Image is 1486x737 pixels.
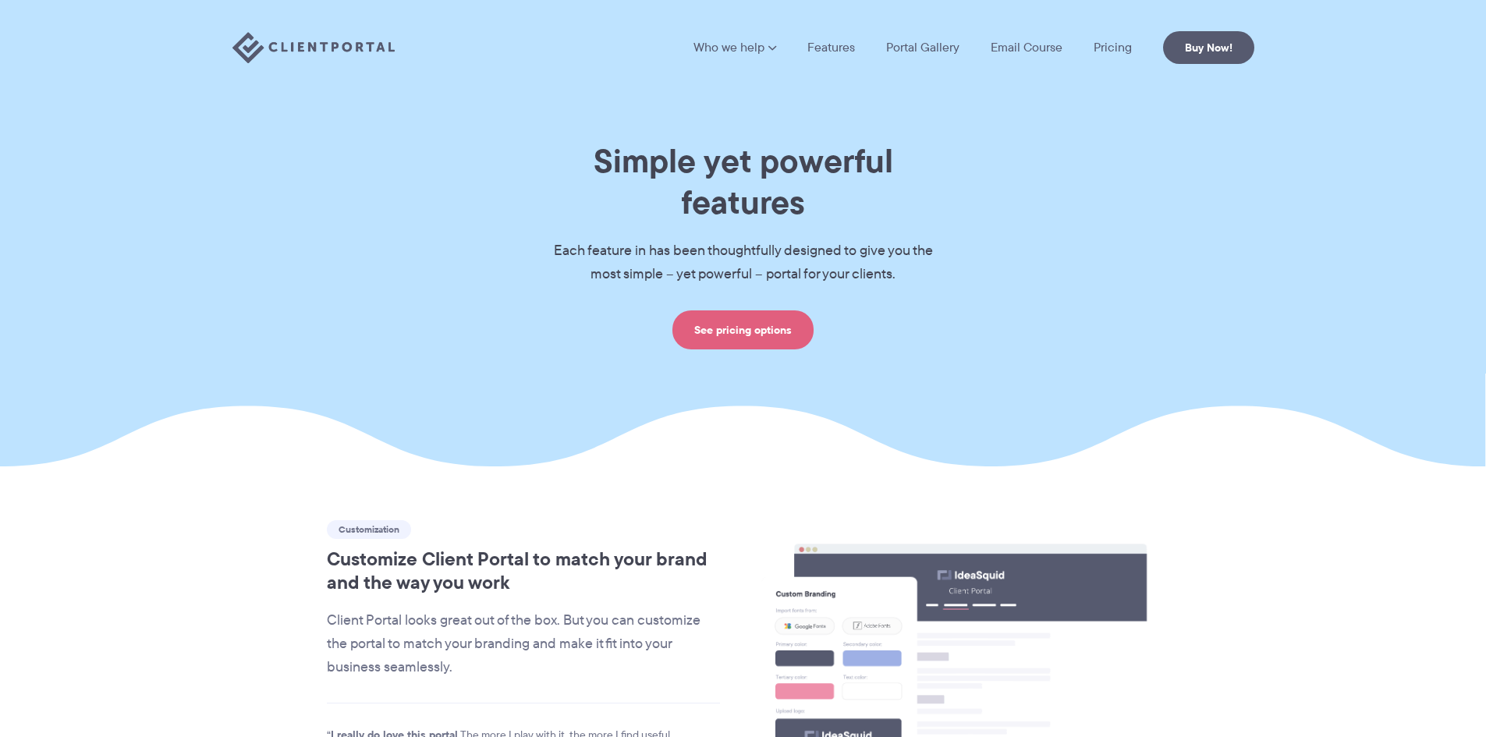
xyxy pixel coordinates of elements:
p: Each feature in has been thoughtfully designed to give you the most simple – yet powerful – porta... [529,239,958,286]
span: Customization [327,520,411,539]
a: Email Course [991,41,1062,54]
a: Who we help [693,41,776,54]
p: Client Portal looks great out of the box. But you can customize the portal to match your branding... [327,609,721,679]
a: Pricing [1094,41,1132,54]
a: Features [807,41,855,54]
h2: Customize Client Portal to match your brand and the way you work [327,547,721,594]
a: See pricing options [672,310,814,349]
a: Portal Gallery [886,41,959,54]
a: Buy Now! [1163,31,1254,64]
h1: Simple yet powerful features [529,140,958,223]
